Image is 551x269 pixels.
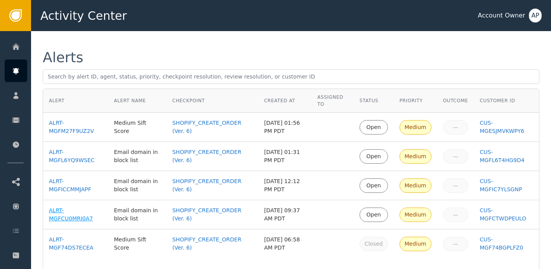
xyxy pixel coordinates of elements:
[49,206,102,223] a: ALRT-MGFCU0MRI0A7
[448,182,463,190] div: —
[114,119,160,135] div: Medium Sift Score
[49,177,102,194] a: ALRT-MGFICCMMJAPF
[258,171,311,200] td: [DATE] 12:12 PM PDT
[443,97,468,104] div: Outcome
[400,97,431,104] div: Priority
[114,206,160,223] div: Email domain in block list
[480,236,533,252] a: CUS-MGF74BGPLFZ0
[43,51,83,65] div: Alerts
[405,182,426,190] div: Medium
[365,152,383,161] div: Open
[365,211,383,219] div: Open
[448,211,463,219] div: —
[172,119,252,135] a: SHOPIFY_CREATE_ORDER (Ver. 6)
[43,69,539,84] input: Search by alert ID, agent, status, priority, checkpoint resolution, review resolution, or custome...
[49,97,102,104] div: Alert
[365,123,383,131] div: Open
[40,7,127,24] span: Activity Center
[172,236,252,252] a: SHOPIFY_CREATE_ORDER (Ver. 6)
[405,211,426,219] div: Medium
[258,200,311,229] td: [DATE] 09:37 AM PDT
[49,119,102,135] a: ALRT-MGFM27F9UZ2V
[258,142,311,171] td: [DATE] 01:31 PM PDT
[365,182,383,190] div: Open
[172,177,252,194] a: SHOPIFY_CREATE_ORDER (Ver. 6)
[480,177,533,194] a: CUS-MGFIC7YLSGNP
[529,9,542,23] button: AP
[114,97,160,104] div: Alert Name
[114,177,160,194] div: Email domain in block list
[114,148,160,164] div: Email domain in block list
[360,97,388,104] div: Status
[480,97,533,104] div: Customer ID
[365,240,383,248] div: Closed
[317,94,348,108] div: Assigned To
[480,148,533,164] a: CUS-MGFL6T4HG9D4
[114,236,160,252] div: Medium Sift Score
[172,97,252,104] div: Checkpoint
[172,148,252,164] a: SHOPIFY_CREATE_ORDER (Ver. 6)
[405,152,426,161] div: Medium
[172,206,252,223] a: SHOPIFY_CREATE_ORDER (Ver. 6)
[480,206,533,223] a: CUS-MGFCTWDPEULO
[264,97,306,104] div: Created At
[448,123,463,131] div: —
[405,240,426,248] div: Medium
[448,152,463,161] div: —
[49,236,102,252] a: ALRT-MGF74DS7ECEA
[258,229,311,258] td: [DATE] 06:58 AM PDT
[258,113,311,142] td: [DATE] 01:56 PM PDT
[49,148,102,164] a: ALRT-MGFL6YQ9WSEC
[405,123,426,131] div: Medium
[478,11,525,20] div: Account Owner
[480,119,533,135] a: CUS-MGESJMVKWPY6
[448,240,463,248] div: —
